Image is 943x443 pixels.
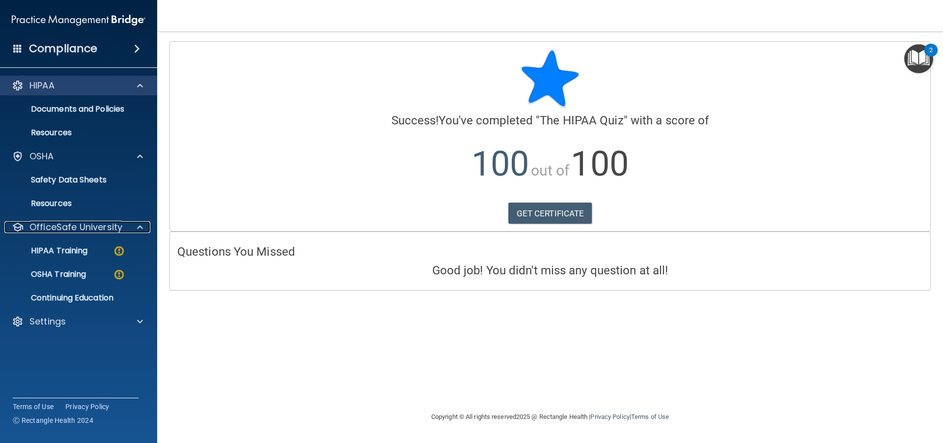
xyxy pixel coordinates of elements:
p: Resources [6,199,140,208]
div: 2 [929,50,933,63]
a: Settings [12,316,143,327]
span: The HIPAA Quiz [540,114,623,127]
img: PMB logo [12,10,145,30]
img: blue-star-rounded.9d042014.png [521,49,580,108]
span: 100 [471,144,529,184]
span: out of [531,162,570,179]
h4: Good job! You didn't miss any question at all! [177,264,923,277]
a: OfficeSafe University [12,221,143,233]
p: OfficeSafe University [29,221,122,233]
h4: Compliance [29,42,97,56]
p: Settings [29,316,66,327]
p: Resources [6,128,140,138]
img: warning-circle.0cc9ac19.png [113,245,125,257]
span: Success! [391,114,439,127]
div: Copyright © All rights reserved 2025 @ Rectangle Health | | [371,401,729,433]
p: Continuing Education [6,293,140,303]
a: OSHA [12,150,143,162]
p: OSHA [29,150,54,162]
a: GET CERTIFICATE [508,203,592,224]
h4: Questions You Missed [177,245,923,258]
p: Documents and Policies [6,104,140,114]
a: HIPAA [12,80,143,91]
a: Terms of Use [631,413,669,420]
p: HIPAA [29,80,55,91]
p: OSHA Training [6,269,86,279]
h4: You've completed " " with a score of [177,114,923,127]
a: Privacy Policy [65,402,110,412]
button: Open Resource Center, 2 new notifications [904,44,933,73]
p: HIPAA Training [6,246,87,256]
a: Terms of Use [13,402,54,412]
span: 100 [571,144,628,184]
span: Ⓒ Rectangle Health 2024 [13,415,93,425]
p: Safety Data Sheets [6,175,140,185]
a: Privacy Policy [590,413,629,420]
img: warning-circle.0cc9ac19.png [113,268,125,281]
